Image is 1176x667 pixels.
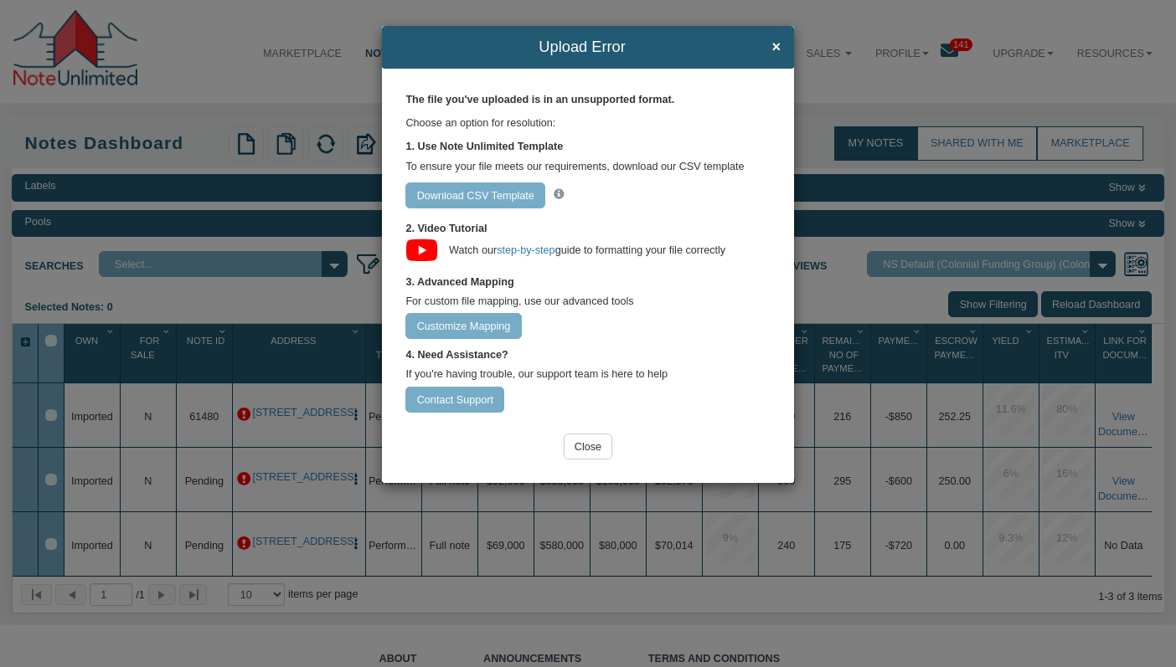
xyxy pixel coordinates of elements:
b: The file you've uploaded is in an unsupported format. [405,94,674,105]
a: Download CSV Template [405,182,545,208]
b: 4. Need Assistance? [405,349,508,361]
b: 1. Use Note Unlimited Template [405,141,563,152]
a: step-by-step [497,244,554,256]
input: Customize Mapping [405,313,521,339]
b: 2. Video Tutorial [405,223,487,234]
div: Choose an option for resolution: [405,115,770,131]
input: Contact Support [405,387,504,413]
div: Watch our guide to formatting your file correctly [436,236,771,258]
span: × [772,38,781,55]
div: To ensure your file meets our requirements, download our CSV template [405,159,770,174]
span: Upload Error [395,38,770,55]
input: Close [564,434,613,459]
b: 3. Advanced Mapping [405,276,513,288]
div: If you're having trouble, our support team is here to help [405,362,770,382]
div: For custom file mapping, use our advanced tools [405,290,770,309]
